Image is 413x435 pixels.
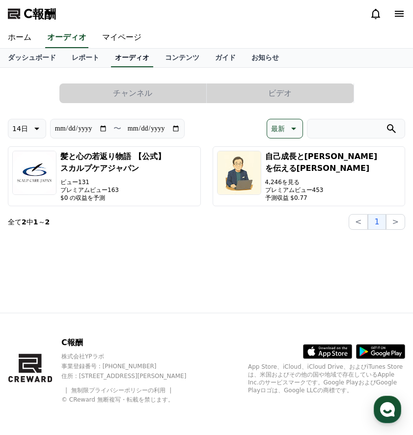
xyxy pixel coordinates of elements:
button: < [349,214,368,230]
img: 自己成長と真実を伝える今後 真太郎 [217,151,261,195]
button: 1 [368,214,385,230]
font: プレミアムビュー163 [60,187,119,193]
font: コンテンツ [165,54,199,61]
font: ～ [38,218,45,226]
font: App Store、iCloud、iCloud Drive、およびiTunes Storeは、米国およびその他の国や地域で存在しているApple Inc.のサービスマークです。Google Pl... [248,363,403,394]
font: > [392,217,399,226]
font: 1 [374,217,379,226]
font: チャンネル [113,88,152,98]
a: ガイド [207,49,244,67]
a: ホーム [3,311,65,336]
font: お知らせ [251,54,279,61]
font: 予測収益 $0.77 [265,194,307,201]
a: の利用 [148,387,173,394]
a: チャット [65,311,127,336]
font: 14日 [12,125,28,133]
button: 髪と心の若返り物語 【公式】スカルプケアジャパン ビュー131 プレミアムビュー163 $0 の収益を予測 [8,146,201,206]
font: レポート [72,54,99,61]
button: > [386,214,405,230]
font: 全て [8,218,22,226]
font: ダッシュボード [8,54,56,61]
font: 株式会社YPラボ [61,353,104,360]
button: 自己成長と[PERSON_NAME]を伝える[PERSON_NAME] 4,246を見る プレミアムビュー453 予測収益 $0.77 [213,146,406,206]
font: マイページ [102,32,141,42]
font: 最新 [271,125,285,133]
a: オーディオ [111,49,153,67]
font: オーディオ [47,32,86,42]
font: の利用 [148,387,165,394]
font: 1 [33,218,38,226]
span: ホーム [25,326,43,334]
a: オーディオ [45,27,88,48]
font: オーディオ [115,54,149,61]
font: © CReward 無断複写・転載を禁じます。 [61,396,174,403]
font: C報酬 [24,7,56,21]
a: お知らせ [244,49,287,67]
a: 設定 [127,311,189,336]
font: ホーム [8,32,31,42]
img: 髪と心の若返り物語 【公式】スカルプケアジャパン [12,151,56,195]
font: < [355,217,361,226]
font: 4,246を見る [265,179,300,186]
span: チャット [84,326,108,334]
font: ビュー131 [60,179,89,186]
font: $0 の収益を予測 [60,194,105,201]
font: 自己成長と[PERSON_NAME]を伝える[PERSON_NAME] [265,152,378,173]
font: 2 [45,218,50,226]
a: マイページ [94,27,149,48]
font: 住所 : [STREET_ADDRESS][PERSON_NAME] [61,373,186,380]
a: コンテンツ [157,49,207,67]
font: 2 [22,218,27,226]
a: C報酬 [8,6,56,22]
a: 無制限プライバシーポリシー [71,387,148,394]
font: 中 [27,218,33,226]
span: 設定 [152,326,164,334]
font: 髪と心の若返り物語 【公式】スカルプケアジャパン [60,152,165,173]
button: 14日 [8,119,46,138]
button: チャンネル [59,83,206,103]
a: レポート [64,49,107,67]
font: プレミアムビュー453 [265,187,324,193]
font: 〜 [113,124,121,133]
font: C報酬 [61,338,83,347]
font: ビデオ [268,88,292,98]
font: 事業登録番号 : [PHONE_NUMBER] [61,363,157,370]
button: ビデオ [207,83,354,103]
a: チャンネル [59,83,207,103]
button: 最新 [267,119,303,138]
font: ガイド [215,54,236,61]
